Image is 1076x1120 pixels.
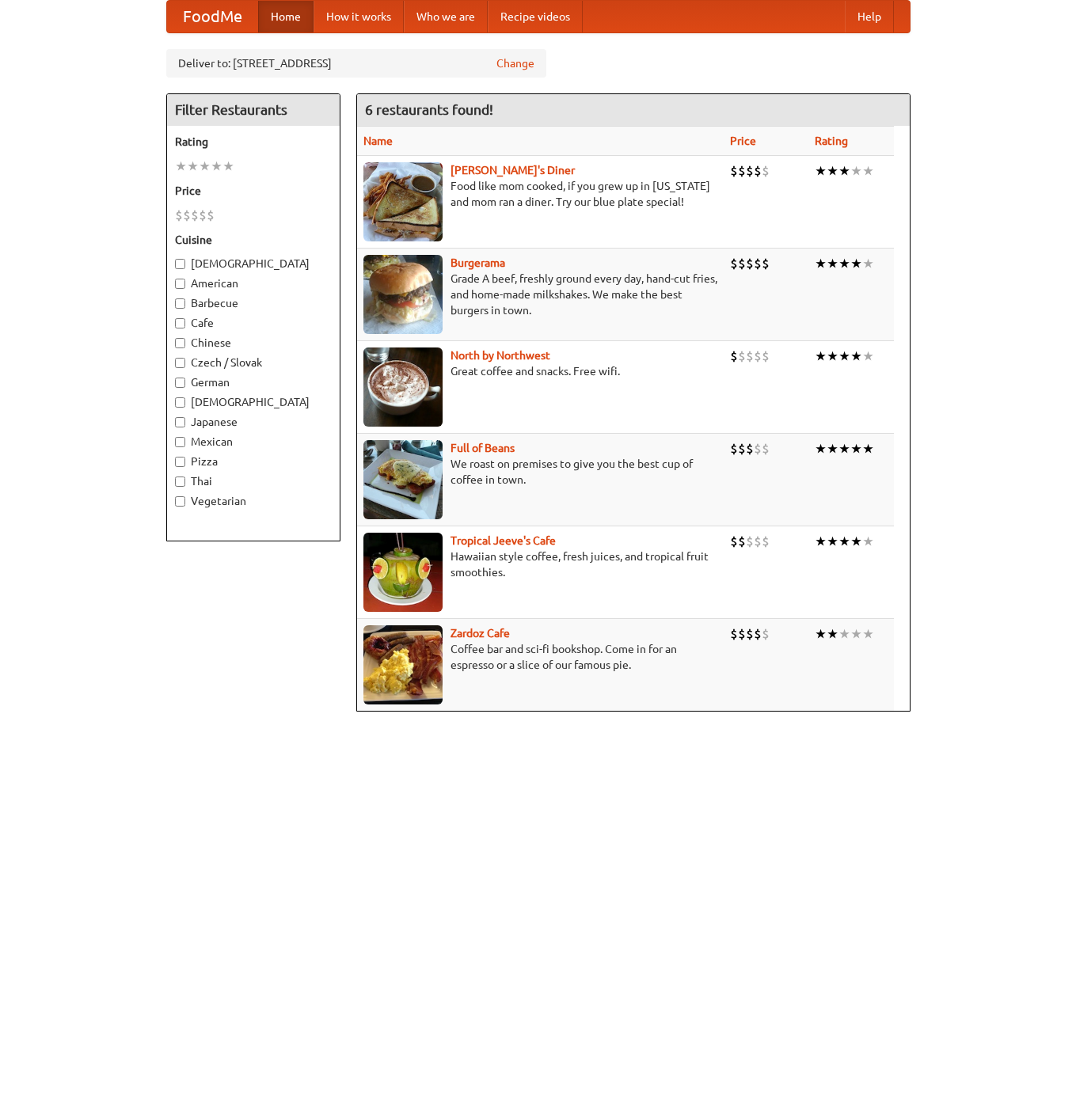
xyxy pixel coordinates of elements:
[738,255,746,272] li: $
[838,162,850,180] li: ★
[862,533,874,550] li: ★
[175,183,332,199] h5: Price
[862,347,874,365] li: ★
[175,476,185,487] input: Thai
[815,255,827,272] li: ★
[762,440,770,457] li: $
[815,625,827,643] li: ★
[363,162,443,241] img: sallys.jpg
[363,135,393,147] a: Name
[754,440,762,457] li: $
[838,255,850,272] li: ★
[187,158,199,175] li: ★
[850,162,862,180] li: ★
[175,158,187,175] li: ★
[258,1,314,32] a: Home
[199,207,207,224] li: $
[451,442,515,454] a: Full of Beans
[738,347,746,365] li: $
[175,279,185,289] input: American
[838,440,850,457] li: ★
[175,315,332,331] label: Cafe
[183,207,191,224] li: $
[762,162,770,180] li: $
[815,440,827,457] li: ★
[827,162,838,180] li: ★
[175,417,185,427] input: Japanese
[166,49,546,78] div: Deliver to: [STREET_ADDRESS]
[175,259,185,269] input: [DEMOGRAPHIC_DATA]
[167,1,258,32] a: FoodMe
[496,55,534,71] a: Change
[827,440,838,457] li: ★
[730,533,738,550] li: $
[730,255,738,272] li: $
[815,135,848,147] a: Rating
[175,437,185,447] input: Mexican
[451,164,575,177] a: [PERSON_NAME]'s Diner
[175,496,185,507] input: Vegetarian
[365,102,493,117] ng-pluralize: 6 restaurants found!
[738,162,746,180] li: $
[850,255,862,272] li: ★
[730,347,738,365] li: $
[746,440,754,457] li: $
[363,347,443,427] img: north.jpg
[222,158,234,175] li: ★
[175,335,332,351] label: Chinese
[850,440,862,457] li: ★
[746,533,754,550] li: $
[451,534,556,547] a: Tropical Jeeve's Cafe
[738,533,746,550] li: $
[754,625,762,643] li: $
[363,533,443,612] img: jeeves.jpg
[762,533,770,550] li: $
[850,625,862,643] li: ★
[451,349,550,362] a: North by Northwest
[175,457,185,467] input: Pizza
[815,533,827,550] li: ★
[314,1,404,32] a: How it works
[175,207,183,224] li: $
[175,338,185,348] input: Chinese
[762,347,770,365] li: $
[730,135,756,147] a: Price
[175,434,332,450] label: Mexican
[862,440,874,457] li: ★
[207,207,215,224] li: $
[746,347,754,365] li: $
[862,625,874,643] li: ★
[199,158,211,175] li: ★
[175,298,185,309] input: Barbecue
[762,255,770,272] li: $
[175,414,332,430] label: Japanese
[730,625,738,643] li: $
[746,625,754,643] li: $
[738,625,746,643] li: $
[404,1,488,32] a: Who we are
[175,318,185,328] input: Cafe
[850,533,862,550] li: ★
[754,162,762,180] li: $
[363,271,717,318] p: Grade A beef, freshly ground every day, hand-cut fries, and home-made milkshakes. We make the bes...
[754,533,762,550] li: $
[175,295,332,311] label: Barbecue
[175,454,332,469] label: Pizza
[167,94,340,126] h4: Filter Restaurants
[862,255,874,272] li: ★
[754,255,762,272] li: $
[175,493,332,509] label: Vegetarian
[730,162,738,180] li: $
[175,397,185,408] input: [DEMOGRAPHIC_DATA]
[738,440,746,457] li: $
[827,625,838,643] li: ★
[363,549,717,580] p: Hawaiian style coffee, fresh juices, and tropical fruit smoothies.
[827,255,838,272] li: ★
[746,162,754,180] li: $
[451,627,510,640] b: Zardoz Cafe
[815,162,827,180] li: ★
[175,473,332,489] label: Thai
